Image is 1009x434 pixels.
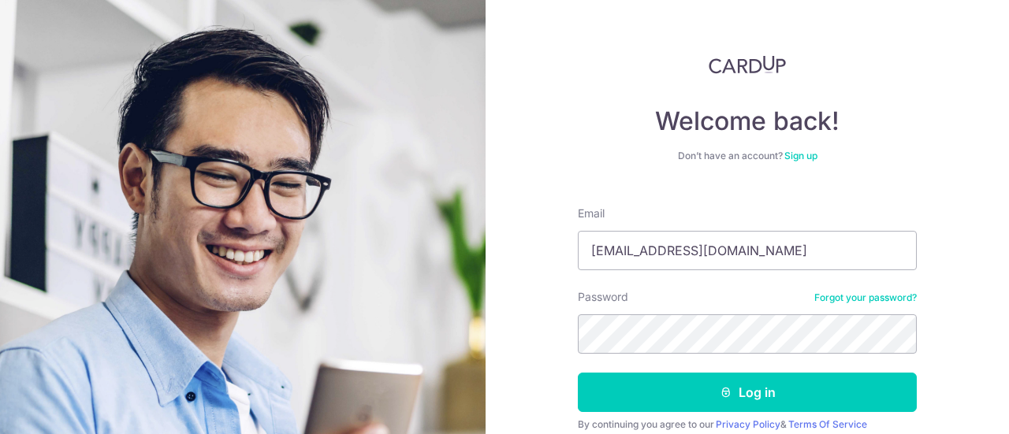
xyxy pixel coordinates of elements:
a: Forgot your password? [814,291,917,304]
label: Password [578,289,628,305]
div: Don’t have an account? [578,150,917,162]
button: Log in [578,373,917,412]
label: Email [578,206,605,221]
a: Terms Of Service [788,418,867,430]
a: Sign up [784,150,817,161]
a: Privacy Policy [716,418,780,430]
img: CardUp Logo [709,55,786,74]
h4: Welcome back! [578,106,917,137]
div: By continuing you agree to our & [578,418,917,431]
input: Enter your Email [578,231,917,270]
